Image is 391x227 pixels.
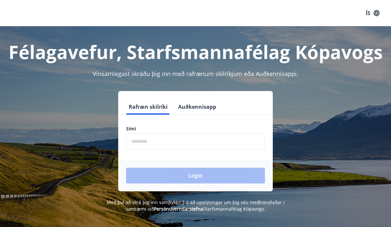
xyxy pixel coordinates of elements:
[176,99,219,115] button: Auðkennisapp
[362,7,383,19] button: ÍS
[93,70,298,78] span: Vinsamlegast skráðu þig inn með rafrænum skilríkjum eða Auðkennisappi.
[126,125,265,132] label: Sími
[8,39,383,64] h1: Félagavefur, Starfsmannafélag Kópavogs
[107,199,285,212] span: Með því að skrá þig inn samþykkir þú að upplýsingar um þig séu meðhöndlaðar í samræmi við Starfsm...
[154,206,203,212] a: Persónuverndarstefna
[126,99,170,115] button: Rafræn skilríki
